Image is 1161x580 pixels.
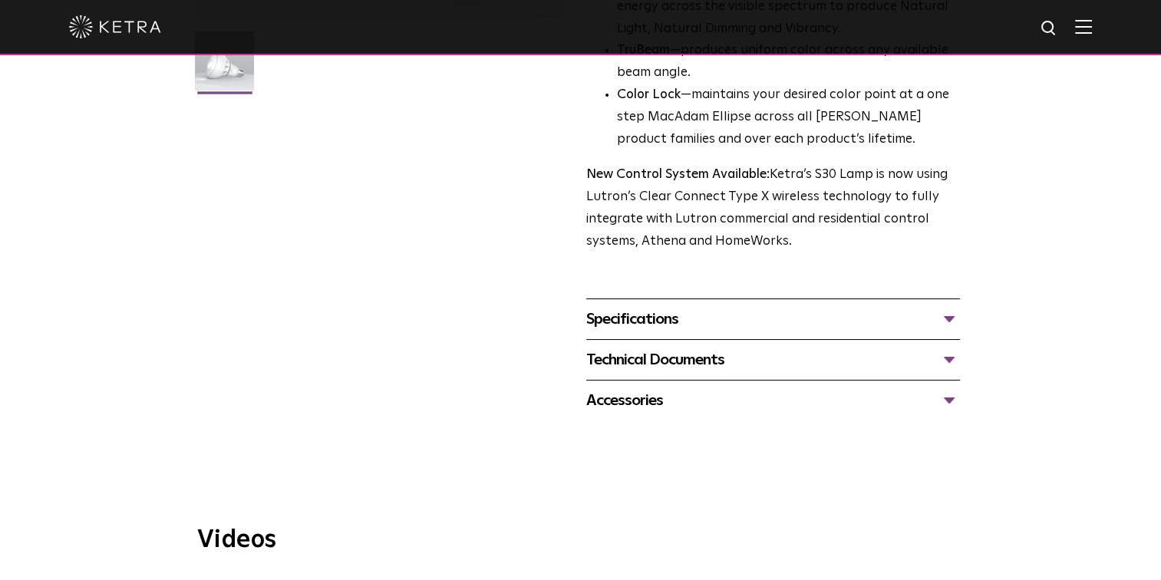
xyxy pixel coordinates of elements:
[586,168,770,181] strong: New Control System Available:
[69,15,161,38] img: ketra-logo-2019-white
[617,40,960,84] li: —produces uniform color across any available beam angle.
[617,88,681,101] strong: Color Lock
[586,388,960,413] div: Accessories
[586,348,960,372] div: Technical Documents
[586,307,960,331] div: Specifications
[1040,19,1059,38] img: search icon
[197,528,965,552] h3: Videos
[617,84,960,151] li: —maintains your desired color point at a one step MacAdam Ellipse across all [PERSON_NAME] produc...
[195,31,254,102] img: S30-Lamp-Edison-2021-Web-Square
[1075,19,1092,34] img: Hamburger%20Nav.svg
[586,164,960,253] p: Ketra’s S30 Lamp is now using Lutron’s Clear Connect Type X wireless technology to fully integrat...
